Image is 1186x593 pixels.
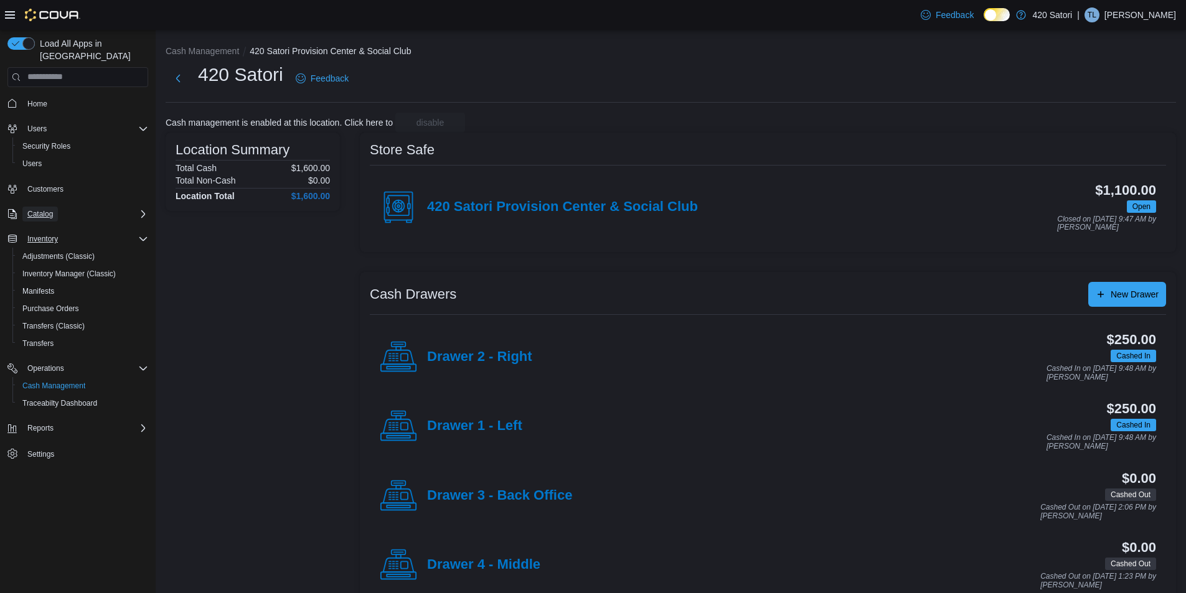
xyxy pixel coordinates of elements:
[17,284,59,299] a: Manifests
[27,363,64,373] span: Operations
[27,209,53,219] span: Catalog
[1116,419,1151,431] span: Cashed In
[291,163,330,173] p: $1,600.00
[22,446,148,461] span: Settings
[17,301,148,316] span: Purchase Orders
[22,286,54,296] span: Manifests
[166,46,239,56] button: Cash Management
[427,557,540,573] h4: Drawer 4 - Middle
[166,45,1176,60] nav: An example of EuiBreadcrumbs
[22,181,148,197] span: Customers
[17,396,148,411] span: Traceabilty Dashboard
[22,398,97,408] span: Traceabilty Dashboard
[176,191,235,201] h4: Location Total
[1127,200,1156,213] span: Open
[12,248,153,265] button: Adjustments (Classic)
[22,381,85,391] span: Cash Management
[12,377,153,395] button: Cash Management
[1095,183,1156,198] h3: $1,100.00
[1111,558,1151,569] span: Cashed Out
[22,269,116,279] span: Inventory Manager (Classic)
[22,121,52,136] button: Users
[22,421,59,436] button: Reports
[1085,7,1099,22] div: Troy Lorenz
[166,66,191,91] button: Next
[1105,488,1156,501] span: Cashed Out
[1107,332,1156,347] h3: $250.00
[1088,7,1096,22] span: TL
[17,336,59,351] a: Transfers
[370,142,435,157] h3: Store Safe
[35,37,148,62] span: Load All Apps in [GEOGRAPHIC_DATA]
[1122,540,1156,555] h3: $0.00
[1105,558,1156,570] span: Cashed Out
[22,251,95,261] span: Adjustments (Classic)
[17,336,148,351] span: Transfers
[250,46,411,56] button: 420 Satori Provision Center & Social Club
[17,266,121,281] a: Inventory Manager (Classic)
[1111,419,1156,431] span: Cashed In
[1040,572,1156,589] p: Cashed Out on [DATE] 1:23 PM by [PERSON_NAME]
[27,99,47,109] span: Home
[1047,365,1156,381] p: Cashed In on [DATE] 9:48 AM by [PERSON_NAME]
[17,266,148,281] span: Inventory Manager (Classic)
[22,361,148,376] span: Operations
[22,207,58,222] button: Catalog
[1104,7,1176,22] p: [PERSON_NAME]
[12,395,153,412] button: Traceabilty Dashboard
[1111,350,1156,362] span: Cashed In
[12,300,153,317] button: Purchase Orders
[427,199,698,215] h4: 420 Satori Provision Center & Social Club
[395,113,465,133] button: disable
[17,139,75,154] a: Security Roles
[1122,471,1156,486] h3: $0.00
[427,488,572,504] h4: Drawer 3 - Back Office
[17,319,148,334] span: Transfers (Classic)
[17,378,148,393] span: Cash Management
[27,184,64,194] span: Customers
[22,421,148,436] span: Reports
[1040,503,1156,520] p: Cashed Out on [DATE] 2:06 PM by [PERSON_NAME]
[7,90,148,495] nav: Complex example
[22,159,42,169] span: Users
[311,72,349,85] span: Feedback
[936,9,974,21] span: Feedback
[12,155,153,172] button: Users
[2,205,153,223] button: Catalog
[27,449,54,459] span: Settings
[22,121,148,136] span: Users
[17,319,90,334] a: Transfers (Classic)
[17,396,102,411] a: Traceabilty Dashboard
[22,231,148,246] span: Inventory
[1077,7,1080,22] p: |
[17,378,90,393] a: Cash Management
[417,116,444,129] span: disable
[22,321,85,331] span: Transfers (Classic)
[17,156,47,171] a: Users
[17,249,148,264] span: Adjustments (Classic)
[2,444,153,462] button: Settings
[427,349,532,365] h4: Drawer 2 - Right
[427,418,522,434] h4: Drawer 1 - Left
[17,284,148,299] span: Manifests
[22,361,69,376] button: Operations
[2,230,153,248] button: Inventory
[17,249,100,264] a: Adjustments (Classic)
[2,180,153,198] button: Customers
[1032,7,1072,22] p: 420 Satori
[17,156,148,171] span: Users
[916,2,979,27] a: Feedback
[22,207,148,222] span: Catalog
[22,304,79,314] span: Purchase Orders
[12,138,153,155] button: Security Roles
[984,8,1010,21] input: Dark Mode
[291,66,354,91] a: Feedback
[176,142,289,157] h3: Location Summary
[22,96,52,111] a: Home
[2,419,153,437] button: Reports
[12,282,153,300] button: Manifests
[1111,288,1159,301] span: New Drawer
[176,175,236,185] h6: Total Non-Cash
[27,423,54,433] span: Reports
[12,265,153,282] button: Inventory Manager (Classic)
